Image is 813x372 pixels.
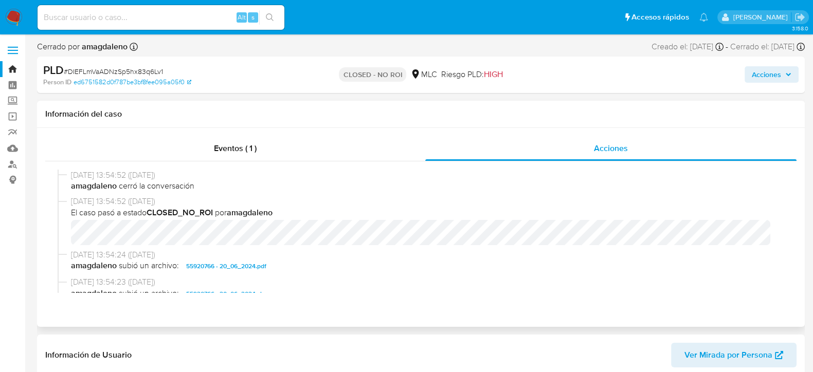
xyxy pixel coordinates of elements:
span: [DATE] 13:54:24 ([DATE]) [71,249,780,261]
span: El caso pasó a estado por [71,207,780,218]
h1: Información del caso [45,109,797,119]
span: [DATE] 13:54:23 ([DATE]) [71,276,780,288]
span: # DIEFLmVaADNzSp5hx83q6Lv1 [64,66,163,77]
span: Riesgo PLD: [441,69,502,80]
div: Cerrado el: [DATE] [730,41,805,52]
span: [DATE] 13:54:52 ([DATE]) [71,170,780,181]
span: subió un archivo: [119,260,179,272]
div: Creado el: [DATE] [652,41,724,52]
span: - [726,41,728,52]
b: amagdaleno [71,288,117,300]
div: MLC [410,69,437,80]
span: Alt [238,12,246,22]
button: Acciones [745,66,799,83]
span: Cerrado por [37,41,128,52]
span: 55920766 - 20_06_2024.pdf [186,260,266,272]
p: camilafernanda.paredessaldano@mercadolibre.cl [733,12,791,22]
span: [DATE] 13:54:52 ([DATE]) [71,196,780,207]
button: 55920766 - 20_06_2024.xlsx [181,288,273,300]
span: s [251,12,255,22]
span: 55920766 - 20_06_2024.xlsx [186,288,268,300]
button: search-icon [259,10,280,25]
h1: Información de Usuario [45,350,132,360]
b: Person ID [43,78,71,87]
button: 55920766 - 20_06_2024.pdf [181,260,272,272]
b: amagdaleno [80,41,128,52]
b: amagdaleno [227,207,273,218]
b: amagdaleno [71,180,119,192]
a: Notificaciones [699,13,708,22]
span: HIGH [483,68,502,80]
b: amagdaleno [71,260,117,272]
button: Ver Mirada por Persona [671,343,797,367]
span: Ver Mirada por Persona [684,343,772,367]
a: Salir [794,12,805,23]
span: Eventos ( 1 ) [214,142,257,154]
b: CLOSED_NO_ROI [147,207,213,218]
b: PLD [43,62,64,78]
p: CLOSED - NO ROI [339,67,406,82]
span: Acciones [594,142,628,154]
input: Buscar usuario o caso... [38,11,284,24]
span: Acciones [752,66,781,83]
span: Accesos rápidos [631,12,689,23]
span: cerró la conversación [71,180,780,192]
a: ed6751582d0f787be3bf8fee095a05f0 [74,78,191,87]
span: subió un archivo: [119,288,179,300]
